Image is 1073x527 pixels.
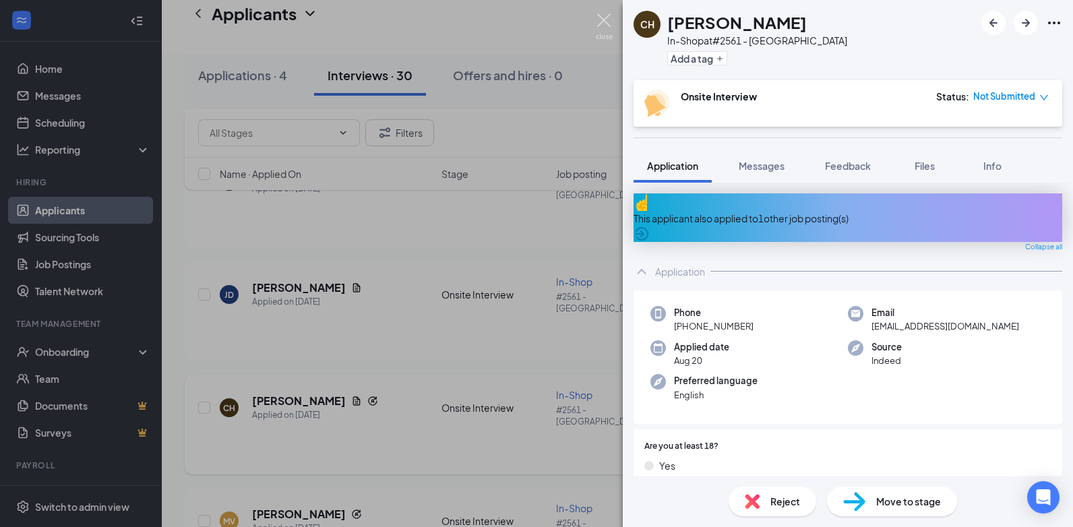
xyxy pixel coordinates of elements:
span: Email [871,306,1019,319]
div: Open Intercom Messenger [1027,481,1060,514]
span: Feedback [825,160,871,172]
span: Collapse all [1025,242,1062,253]
span: Messages [739,160,785,172]
div: In-Shop at #2561 - [GEOGRAPHIC_DATA] [667,34,847,47]
span: Not Submitted [973,90,1035,103]
span: Phone [674,306,754,319]
button: ArrowRight [1014,11,1038,35]
span: [EMAIL_ADDRESS][DOMAIN_NAME] [871,319,1019,333]
button: ArrowLeftNew [981,11,1006,35]
svg: Ellipses [1046,15,1062,31]
span: English [674,388,758,402]
b: Onsite Interview [681,90,757,102]
span: [PHONE_NUMBER] [674,319,754,333]
span: Reject [770,494,800,509]
div: CH [640,18,654,31]
svg: Plus [716,55,724,63]
button: PlusAdd a tag [667,51,727,65]
svg: ArrowLeftNew [985,15,1002,31]
span: Files [915,160,935,172]
div: Application [655,265,705,278]
span: Yes [659,458,675,473]
span: Source [871,340,902,354]
span: Info [983,160,1002,172]
span: Aug 20 [674,354,729,367]
svg: ArrowRight [1018,15,1034,31]
svg: ChevronUp [634,263,650,280]
span: Preferred language [674,374,758,387]
div: Status : [936,90,969,103]
svg: ArrowCircle [634,226,650,242]
div: This applicant also applied to 1 other job posting(s) [634,211,1062,226]
span: Applied date [674,340,729,354]
span: down [1039,93,1049,102]
span: Are you at least 18? [644,440,718,453]
span: Move to stage [876,494,941,509]
span: Indeed [871,354,902,367]
span: Application [647,160,698,172]
h1: [PERSON_NAME] [667,11,807,34]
